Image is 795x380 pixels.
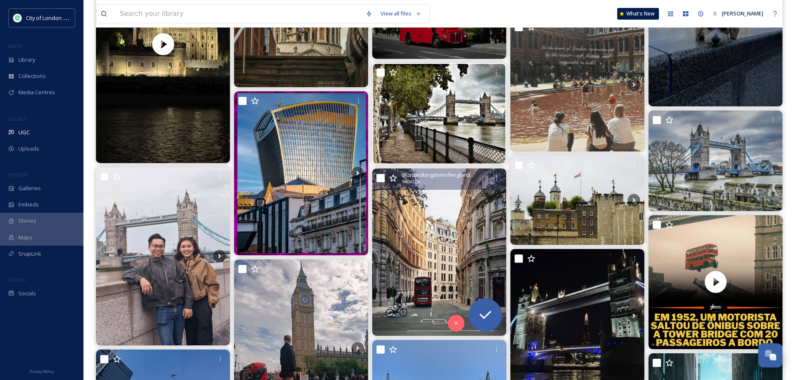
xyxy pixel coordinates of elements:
span: Collections [18,72,46,80]
img: Checked London off my bucket list ✔️🇬🇧 #London #BucketList #LondonTrip #TravelGoals #BigBen #Towe... [96,167,230,345]
a: [PERSON_NAME] [708,5,767,22]
img: 🌥️ thetoweroflondon #toweroflondon #london #🇬🇧 #citywalk #historyoflondon #historyofengland #history [510,156,644,245]
a: Privacy Policy [30,366,54,376]
img: thumbnail [649,215,782,349]
img: 354633849_641918134643224_7365946917959491822_n.jpg [13,14,22,22]
img: In the heart of London, moments slip by like water—soft, fleeting, and impossible to hold. #velve... [510,18,644,151]
span: SOCIALS [8,277,25,283]
img: Tower Bridge, London, England #TowerBridge #LondonViews #VisitLondon #UKLandmarks #TravelPhotogra... [649,111,782,211]
input: Search your library [116,5,361,23]
span: WIDGETS [8,171,28,178]
span: Galleries [18,184,41,192]
img: Obligatory shot when in London #london #towerbridge [372,63,506,164]
span: Uploads [18,145,39,153]
button: Open Chat [758,343,782,367]
span: 1080 x 1350 [401,179,420,185]
span: COLLECT [8,116,26,122]
span: Socials [18,289,36,297]
span: Privacy Policy [30,369,54,374]
span: Library [18,56,35,64]
span: Maps [18,234,32,242]
video: Em 30 de dezembro de 1952, Londres foi palco de um episódio que se tornou lendário na história da... [649,215,782,349]
span: Media Centres [18,88,55,96]
span: City of London Corporation [26,14,93,22]
span: Embeds [18,201,39,209]
span: [PERSON_NAME] [722,10,763,17]
a: What's New [617,8,659,20]
span: @ unitedkingdomofengland [401,171,470,179]
a: View all files [376,5,425,22]
span: UGC [18,128,30,136]
img: 📍London, England, United Kingdom Tag us and use our hashtag to get featured: #unitedkingdomofengl... [372,169,506,336]
span: SnapLink [18,250,41,258]
span: Stories [18,217,36,225]
img: Londýn - den první - ráno a dopoledne v Londýně - 14.9.2025 #londoncity #londýn #londyn #cityphot... [234,91,368,255]
span: MEDIA [8,43,23,49]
